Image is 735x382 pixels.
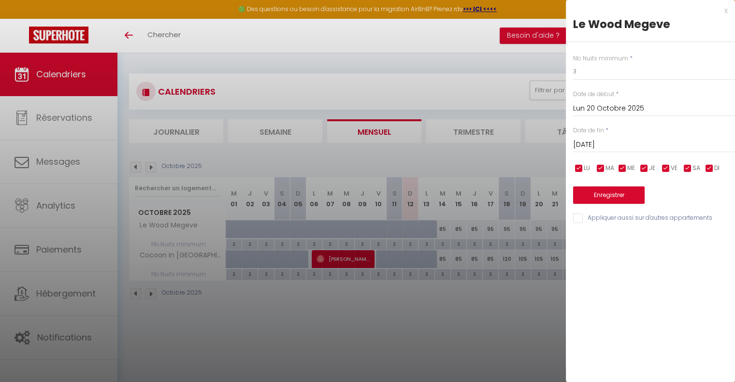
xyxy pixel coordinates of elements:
[566,5,728,16] div: x
[649,164,655,173] span: JE
[573,16,728,32] div: Le Wood Megeve
[573,54,628,63] label: Nb Nuits minimum
[605,164,614,173] span: MA
[573,90,614,99] label: Date de début
[573,186,645,204] button: Enregistrer
[671,164,677,173] span: VE
[714,164,720,173] span: DI
[573,126,604,135] label: Date de fin
[584,164,590,173] span: LU
[692,164,700,173] span: SA
[627,164,635,173] span: ME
